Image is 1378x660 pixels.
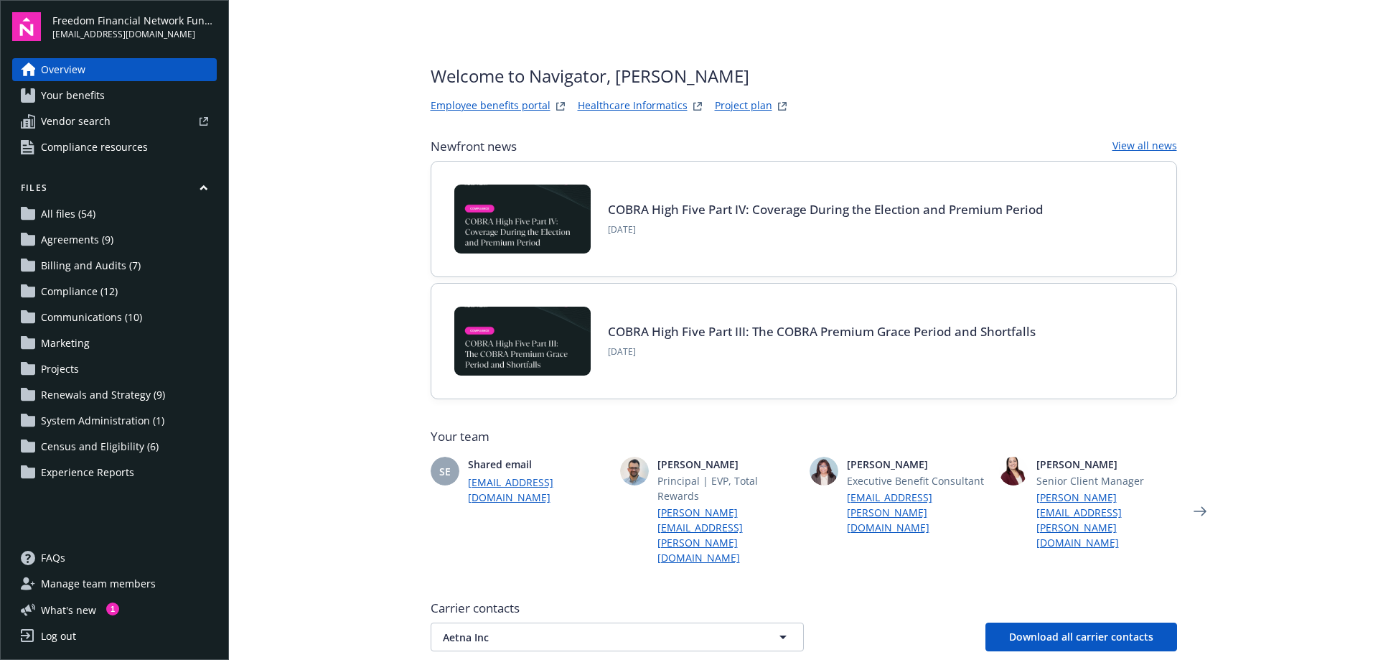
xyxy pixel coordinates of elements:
span: Renewals and Strategy (9) [41,384,165,406]
a: Experience Reports [12,461,217,484]
button: Freedom Financial Network Funding, LLC[EMAIL_ADDRESS][DOMAIN_NAME] [52,12,217,41]
a: striveWebsite [552,98,569,115]
a: Project plan [715,98,772,115]
a: Vendor search [12,110,217,133]
span: Freedom Financial Network Funding, LLC [52,13,217,28]
span: [EMAIL_ADDRESS][DOMAIN_NAME] [52,28,217,41]
a: Marketing [12,332,217,355]
a: Projects [12,358,217,381]
span: [PERSON_NAME] [1036,457,1177,472]
span: Your benefits [41,84,105,107]
span: All files (54) [41,203,95,226]
a: Census and Eligibility (6) [12,435,217,458]
a: Compliance (12) [12,280,217,303]
a: COBRA High Five Part III: The COBRA Premium Grace Period and Shortfalls [608,323,1036,340]
a: System Administration (1) [12,409,217,432]
a: springbukWebsite [689,98,706,115]
a: Your benefits [12,84,217,107]
span: Compliance resources [41,136,148,159]
span: Billing and Audits (7) [41,254,141,277]
span: System Administration (1) [41,409,164,432]
a: All files (54) [12,203,217,226]
a: Compliance resources [12,136,217,159]
a: Billing and Audits (7) [12,254,217,277]
a: Agreements (9) [12,228,217,251]
a: Overview [12,58,217,81]
span: Overview [41,58,85,81]
span: Compliance (12) [41,280,118,303]
span: Projects [41,358,79,381]
a: View all news [1112,138,1177,155]
span: Census and Eligibility (6) [41,435,159,458]
span: Welcome to Navigator , [PERSON_NAME] [431,63,791,89]
img: BLOG-Card Image - Compliance - COBRA High Five Pt 3 - 09-03-25.jpg [454,307,591,376]
span: Vendor search [41,110,111,133]
span: [DATE] [608,345,1036,358]
span: Newfront news [431,138,517,155]
a: Employee benefits portal [431,98,550,115]
span: [PERSON_NAME] [847,457,988,472]
button: Files [12,182,217,200]
span: Agreements (9) [41,228,113,251]
img: BLOG-Card Image - Compliance - COBRA High Five Pt 4 - 09-04-25.jpg [454,185,591,254]
img: navigator-logo.svg [12,12,41,41]
img: photo [620,457,649,485]
a: Renewals and Strategy (9) [12,384,217,406]
a: Communications (10) [12,306,217,329]
img: photo [810,457,838,485]
a: projectPlanWebsite [774,98,791,115]
span: [PERSON_NAME] [657,457,798,472]
span: Communications (10) [41,306,142,329]
a: COBRA High Five Part IV: Coverage During the Election and Premium Period [608,201,1044,218]
span: Marketing [41,332,90,355]
span: Experience Reports [41,461,134,484]
a: Healthcare Informatics [578,98,688,115]
span: [DATE] [608,223,1044,236]
img: photo [999,457,1028,485]
span: SE [439,464,451,479]
span: Shared email [468,457,609,472]
span: Your team [431,428,1177,445]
